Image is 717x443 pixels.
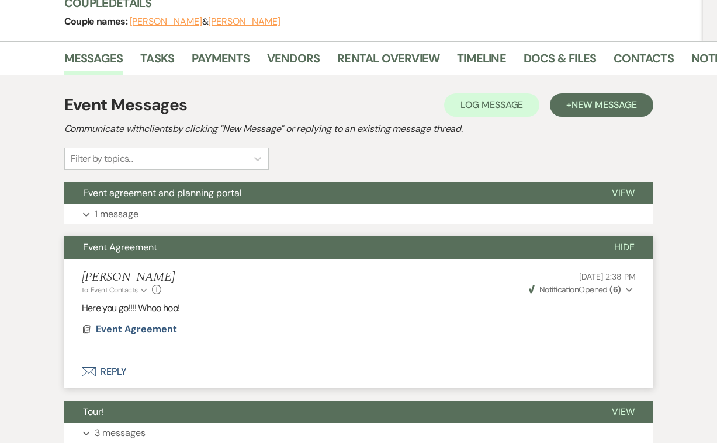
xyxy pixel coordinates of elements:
span: View [612,406,635,418]
a: Contacts [614,49,674,75]
button: Tour! [64,401,593,423]
button: to: Event Contacts [82,285,149,295]
span: [DATE] 2:38 PM [579,271,635,282]
span: Event agreement and planning portal [83,187,242,199]
strong: ( 6 ) [609,284,621,295]
button: Event Agreement [96,322,180,336]
p: Here you go!!!! Whoo hoo! [82,301,636,316]
button: Reply [64,355,653,388]
p: 1 message [95,207,138,222]
h5: [PERSON_NAME] [82,270,175,285]
span: & [130,16,280,27]
h1: Event Messages [64,93,188,117]
button: Hide [595,236,653,259]
a: Messages [64,49,123,75]
span: Log Message [460,99,523,111]
span: New Message [571,99,636,111]
span: to: Event Contacts [82,285,138,295]
span: View [612,187,635,199]
a: Timeline [457,49,506,75]
button: [PERSON_NAME] [208,17,280,26]
span: Hide [614,241,635,253]
a: Tasks [140,49,174,75]
span: Couple names: [64,15,130,27]
a: Payments [192,49,250,75]
button: Event Agreement [64,236,595,259]
button: Log Message [444,93,539,117]
a: Rental Overview [337,49,439,75]
span: Event Agreement [83,241,157,253]
span: Opened [529,284,621,295]
button: 1 message [64,204,653,224]
button: +New Message [550,93,653,117]
button: View [593,182,653,204]
button: NotificationOpened (6) [527,284,636,296]
a: Docs & Files [524,49,596,75]
div: Filter by topics... [71,152,133,166]
p: 3 messages [95,425,146,441]
button: 3 messages [64,423,653,443]
span: Notification [539,284,579,295]
span: Tour! [83,406,104,418]
button: View [593,401,653,423]
a: Vendors [267,49,320,75]
button: Event agreement and planning portal [64,182,593,204]
span: Event Agreement [96,323,177,335]
h2: Communicate with clients by clicking "New Message" or replying to an existing message thread. [64,122,653,136]
button: [PERSON_NAME] [130,17,202,26]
